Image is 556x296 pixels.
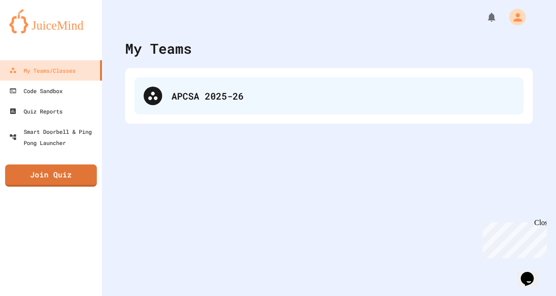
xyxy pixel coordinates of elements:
div: My Notifications [469,9,499,25]
div: Quiz Reports [9,106,63,117]
div: Smart Doorbell & Ping Pong Launcher [9,126,98,148]
iframe: chat widget [517,259,547,287]
div: My Teams/Classes [9,65,76,76]
img: logo-orange.svg [9,9,93,33]
div: My Teams [125,38,192,59]
div: My Account [499,6,528,28]
a: Join Quiz [5,164,97,187]
div: Code Sandbox [9,85,63,96]
iframe: chat widget [479,219,547,258]
div: APCSA 2025-26 [171,89,514,103]
div: Chat with us now!Close [4,4,64,59]
div: APCSA 2025-26 [134,77,524,114]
